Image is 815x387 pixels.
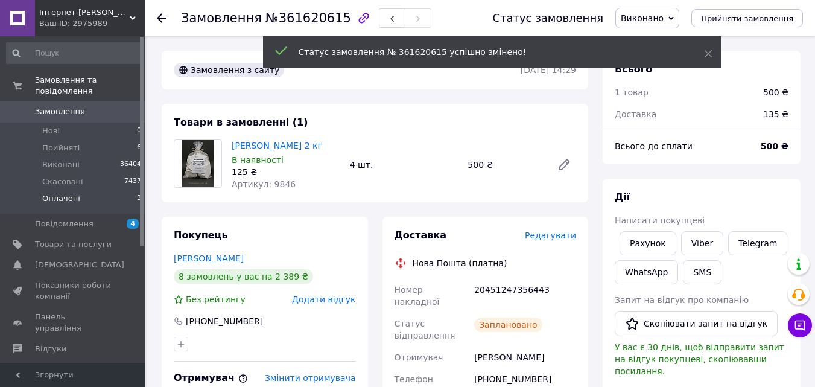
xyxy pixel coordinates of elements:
a: Telegram [728,231,787,255]
span: Додати відгук [292,295,355,304]
span: Виконано [621,13,664,23]
span: Статус відправлення [395,319,455,341]
span: [DEMOGRAPHIC_DATA] [35,260,124,270]
div: 20451247356443 [472,279,579,313]
span: Замовлення та повідомлення [35,75,145,97]
button: Скопіювати запит на відгук [615,311,778,336]
span: 1 товар [615,88,649,97]
img: Мел шкільний 2 кг [182,140,214,187]
span: Замовлення [181,11,262,25]
a: Viber [681,231,723,255]
span: Повідомлення [35,219,94,229]
span: Доставка [615,109,656,119]
span: Панель управління [35,312,112,333]
a: Редагувати [552,153,576,177]
span: Редагувати [525,231,576,240]
span: Отримувач [174,372,248,383]
span: 0 [137,126,141,136]
div: [PHONE_NUMBER] [185,315,264,327]
button: Прийняти замовлення [691,9,803,27]
div: Статус замовлення [492,12,603,24]
span: 6 [137,142,141,153]
div: 500 ₴ [463,156,547,173]
span: Без рейтингу [186,295,246,304]
span: 7437 [124,176,141,187]
span: Замовлення [35,106,85,117]
span: Інтернет-Магазин Хамеліон [39,7,130,18]
div: 135 ₴ [756,101,796,127]
span: Оплачені [42,193,80,204]
span: 3 [137,193,141,204]
div: 4 шт. [345,156,463,173]
a: WhatsApp [615,260,678,284]
button: Чат з покупцем [788,313,812,337]
div: Заплановано [474,318,542,332]
span: У вас є 30 днів, щоб відправити запит на відгук покупцеві, скопіювавши посилання. [615,342,784,376]
b: 500 ₴ [761,141,788,151]
div: [PERSON_NAME] [472,347,579,368]
span: Дії [615,191,630,203]
span: Виконані [42,159,80,170]
span: №361620615 [265,11,351,25]
span: Всього до сплати [615,141,693,151]
span: Написати покупцеві [615,216,705,225]
input: Пошук [6,42,142,64]
span: 4 [127,219,139,229]
button: SMS [683,260,721,284]
span: Змінити отримувача [265,373,356,383]
span: Прийняти замовлення [701,14,793,23]
div: 500 ₴ [763,86,788,98]
span: Товари та послуги [35,239,112,250]
a: [PERSON_NAME] [174,254,244,263]
div: Статус замовлення № 361620615 успішно змінено! [299,46,674,58]
span: В наявності [232,155,284,165]
span: Отримувач [395,353,443,362]
span: Артикул: 9846 [232,179,296,189]
div: Замовлення з сайту [174,63,284,77]
button: Рахунок [620,231,676,255]
span: 36404 [120,159,141,170]
a: [PERSON_NAME] 2 кг [232,141,322,150]
span: Нові [42,126,60,136]
div: 8 замовлень у вас на 2 389 ₴ [174,269,313,284]
div: Ваш ID: 2975989 [39,18,145,29]
span: Товари в замовленні (1) [174,117,308,128]
span: Відгуки [35,344,66,354]
div: Нова Пошта (платна) [410,257,510,269]
span: Запит на відгук про компанію [615,295,749,305]
span: Покупець [174,229,228,241]
span: Прийняті [42,142,80,153]
span: Доставка [395,229,447,241]
div: Повернутися назад [157,12,166,24]
div: 125 ₴ [232,166,340,178]
span: Номер накладної [395,285,440,307]
span: Показники роботи компанії [35,280,112,302]
span: Скасовані [42,176,83,187]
